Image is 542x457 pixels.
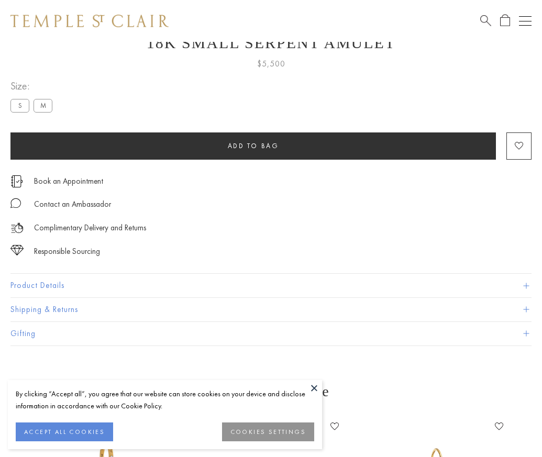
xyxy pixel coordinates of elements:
[34,175,103,187] a: Book an Appointment
[519,15,532,27] button: Open navigation
[34,99,52,112] label: M
[257,57,285,71] span: $5,500
[10,77,57,95] span: Size:
[10,298,532,321] button: Shipping & Returns
[500,14,510,27] a: Open Shopping Bag
[10,274,532,297] button: Product Details
[16,388,314,412] div: By clicking “Accept all”, you agree that our website can store cookies on your device and disclos...
[480,14,491,27] a: Search
[16,422,113,441] button: ACCEPT ALL COOKIES
[10,15,169,27] img: Temple St. Clair
[34,245,100,258] div: Responsible Sourcing
[222,422,314,441] button: COOKIES SETTINGS
[10,132,496,160] button: Add to bag
[228,141,279,150] span: Add to bag
[10,99,29,112] label: S
[34,221,146,235] p: Complimentary Delivery and Returns
[34,198,111,211] div: Contact an Ambassador
[10,221,24,235] img: icon_delivery.svg
[10,245,24,255] img: icon_sourcing.svg
[10,175,23,187] img: icon_appointment.svg
[10,34,532,52] h1: 18K Small Serpent Amulet
[10,322,532,345] button: Gifting
[10,198,21,208] img: MessageIcon-01_2.svg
